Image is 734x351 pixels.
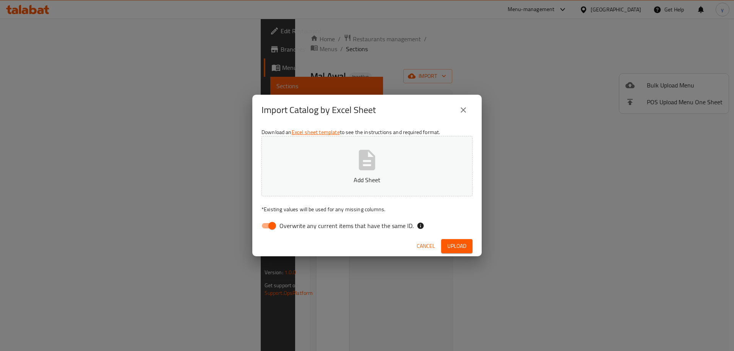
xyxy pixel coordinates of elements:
a: Excel sheet template [292,127,340,137]
button: Add Sheet [261,136,473,196]
button: close [454,101,473,119]
p: Add Sheet [273,175,461,184]
button: Cancel [414,239,438,253]
svg: If the overwrite option isn't selected, then the items that match an existing ID will be ignored ... [417,222,424,230]
h2: Import Catalog by Excel Sheet [261,104,376,116]
p: Existing values will be used for any missing columns. [261,205,473,213]
div: Download an to see the instructions and required format. [252,125,482,236]
span: Cancel [417,241,435,251]
span: Upload [447,241,466,251]
button: Upload [441,239,473,253]
span: Overwrite any current items that have the same ID. [279,221,414,230]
